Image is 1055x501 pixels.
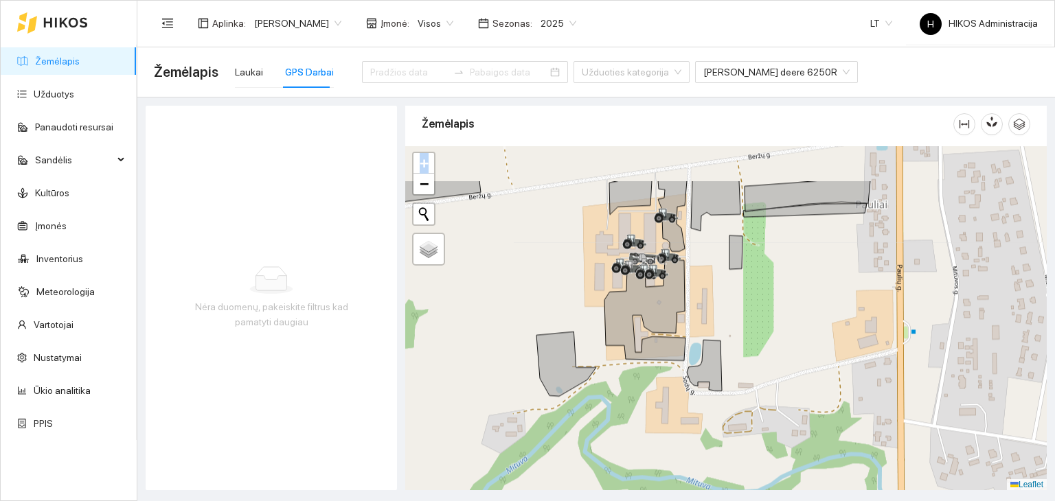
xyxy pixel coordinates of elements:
[370,65,448,80] input: Pradžios data
[422,104,953,143] div: Žemėlapis
[36,286,95,297] a: Meteorologija
[35,146,113,174] span: Sandėlis
[927,13,934,35] span: H
[35,220,67,231] a: Įmonės
[453,67,464,78] span: swap-right
[366,18,377,29] span: shop
[420,154,429,172] span: +
[492,16,532,31] span: Sezonas :
[453,67,464,78] span: to
[420,175,429,192] span: −
[413,234,444,264] a: Layers
[703,62,850,82] span: John deere 6250R
[36,253,83,264] a: Inventorius
[413,153,434,174] a: Zoom in
[180,299,363,329] div: Nėra duomenų, pakeiskite filtrus kad pamatyti daugiau
[954,119,975,130] span: column-width
[34,89,74,100] a: Užduotys
[34,352,82,363] a: Nustatymai
[470,65,547,80] input: Pabaigos data
[34,385,91,396] a: Ūkio analitika
[418,13,453,34] span: Visos
[254,13,341,34] span: Dovydas Baršauskas
[1010,480,1043,489] a: Leaflet
[541,13,576,34] span: 2025
[34,418,53,429] a: PPIS
[413,204,434,224] button: Initiate a new search
[478,18,489,29] span: calendar
[235,65,263,80] div: Laukai
[35,56,80,67] a: Žemėlapis
[35,121,113,132] a: Panaudoti resursai
[154,10,181,37] button: menu-fold
[413,174,434,194] a: Zoom out
[161,17,174,30] span: menu-fold
[285,65,334,80] div: GPS Darbai
[212,16,246,31] span: Aplinka :
[35,187,69,198] a: Kultūros
[34,319,73,330] a: Vartotojai
[198,18,209,29] span: layout
[381,16,409,31] span: Įmonė :
[154,61,218,83] span: Žemėlapis
[870,13,892,34] span: LT
[920,18,1038,29] span: HIKOS Administracija
[953,113,975,135] button: column-width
